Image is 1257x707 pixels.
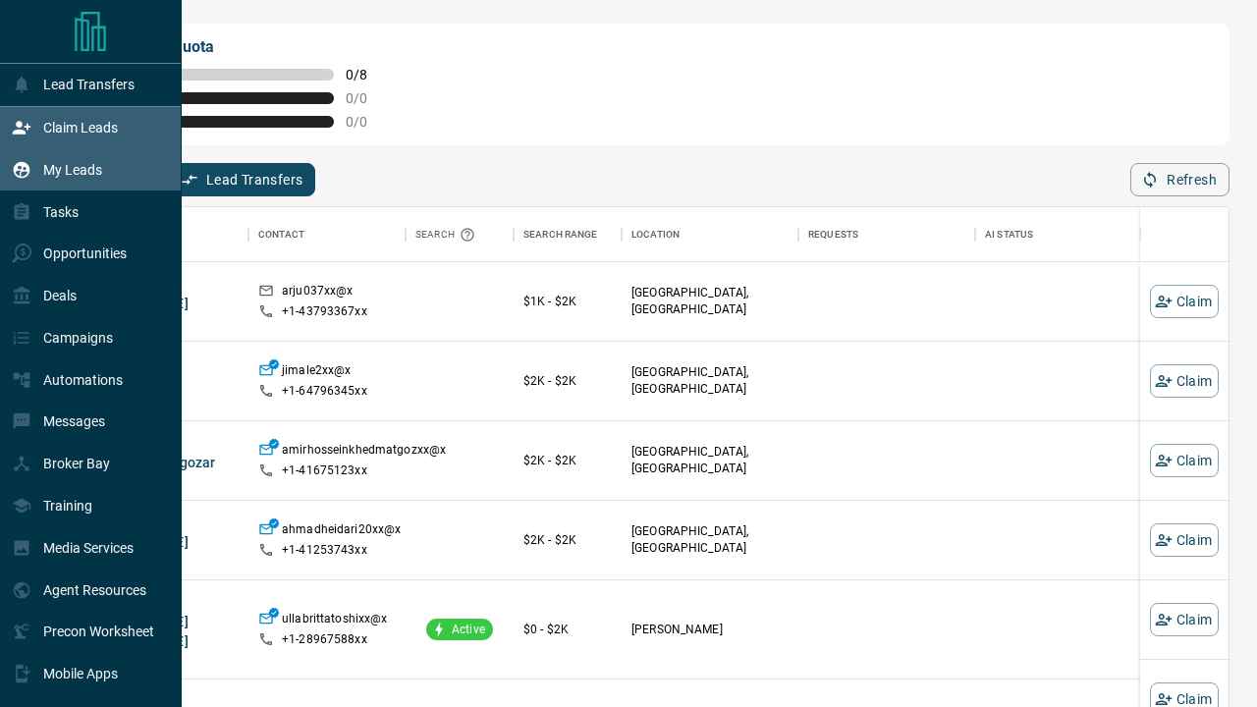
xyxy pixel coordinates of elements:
[523,372,612,390] p: $2K - $2K
[346,67,389,82] span: 0 / 8
[282,631,367,648] p: +1- 28967588xx
[72,207,248,262] div: Name
[631,523,789,557] p: [GEOGRAPHIC_DATA], [GEOGRAPHIC_DATA]
[282,462,367,479] p: +1- 41675123xx
[282,362,351,383] p: jimale2xx@x
[808,207,858,262] div: Requests
[106,35,389,59] p: My Daily Quota
[282,442,446,462] p: amirhosseinkhedmatgozxx@x
[631,207,680,262] div: Location
[631,285,789,318] p: [GEOGRAPHIC_DATA], [GEOGRAPHIC_DATA]
[282,611,387,631] p: ullabrittatoshixx@x
[170,163,316,196] button: Lead Transfers
[282,542,367,559] p: +1- 41253743xx
[985,207,1033,262] div: AI Status
[346,114,389,130] span: 0 / 0
[523,452,612,469] p: $2K - $2K
[523,531,612,549] p: $2K - $2K
[523,207,598,262] div: Search Range
[444,622,493,638] span: Active
[415,207,480,262] div: Search
[282,303,367,320] p: +1- 43793367xx
[1130,163,1230,196] button: Refresh
[1150,523,1219,557] button: Claim
[622,207,798,262] div: Location
[248,207,406,262] div: Contact
[346,90,389,106] span: 0 / 0
[1150,364,1219,398] button: Claim
[631,364,789,398] p: [GEOGRAPHIC_DATA], [GEOGRAPHIC_DATA]
[523,621,612,638] p: $0 - $2K
[798,207,975,262] div: Requests
[1150,444,1219,477] button: Claim
[514,207,622,262] div: Search Range
[523,293,612,310] p: $1K - $2K
[282,521,401,542] p: ahmadheidari20xx@x
[282,383,367,400] p: +1- 64796345xx
[1150,285,1219,318] button: Claim
[631,622,789,638] p: [PERSON_NAME]
[282,283,353,303] p: arju037xx@x
[631,444,789,477] p: [GEOGRAPHIC_DATA], [GEOGRAPHIC_DATA]
[1150,603,1219,636] button: Claim
[258,207,304,262] div: Contact
[975,207,1191,262] div: AI Status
